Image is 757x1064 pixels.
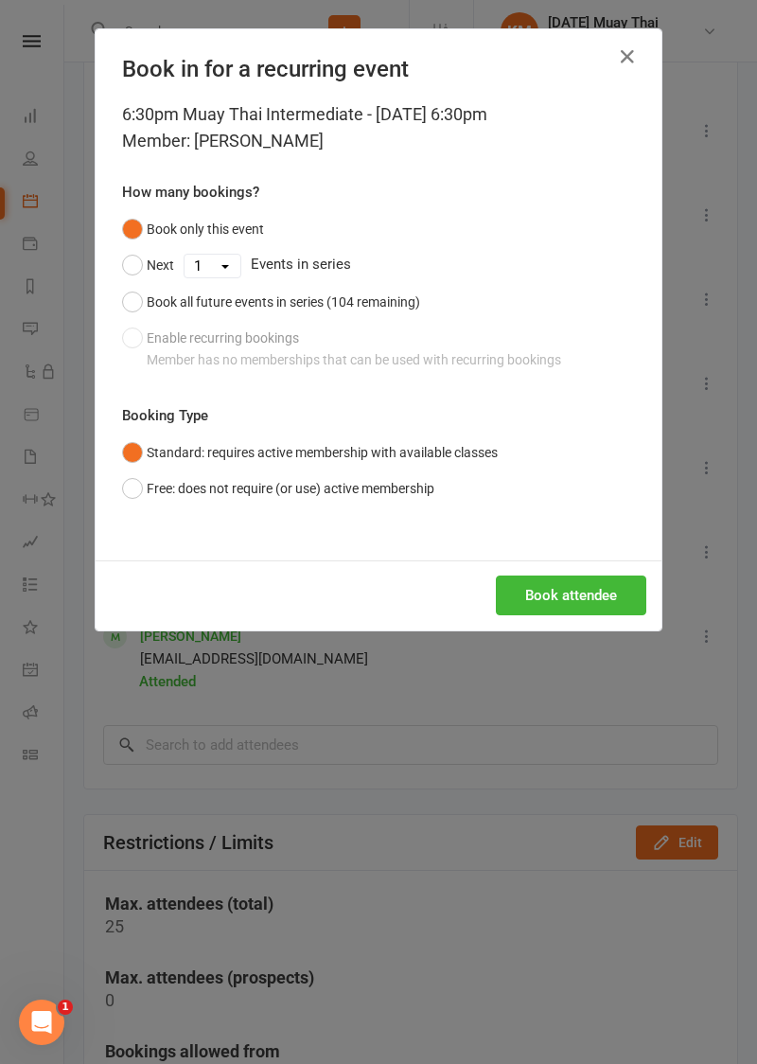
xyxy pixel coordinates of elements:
[147,292,420,312] div: Book all future events in series (104 remaining)
[122,470,434,506] button: Free: does not require (or use) active membership
[122,404,208,427] label: Booking Type
[122,211,264,247] button: Book only this event
[122,247,174,283] button: Next
[122,284,420,320] button: Book all future events in series (104 remaining)
[122,101,635,154] div: 6:30pm Muay Thai Intermediate - [DATE] 6:30pm Member: [PERSON_NAME]
[122,434,498,470] button: Standard: requires active membership with available classes
[58,1000,73,1015] span: 1
[122,56,635,82] h4: Book in for a recurring event
[19,1000,64,1045] iframe: Intercom live chat
[122,181,259,204] label: How many bookings?
[496,576,646,615] button: Book attendee
[612,42,643,72] button: Close
[122,247,635,283] div: Events in series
